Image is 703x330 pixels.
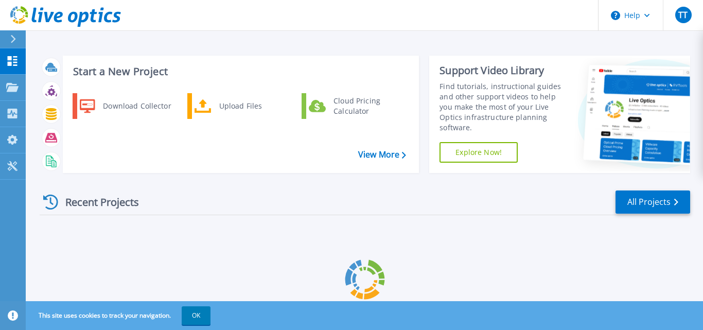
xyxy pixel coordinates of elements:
div: Upload Files [214,96,290,116]
div: Download Collector [98,96,175,116]
a: Upload Files [187,93,293,119]
a: View More [358,150,406,160]
span: This site uses cookies to track your navigation. [28,306,210,325]
div: Find tutorials, instructional guides and other support videos to help you make the most of your L... [440,81,569,133]
h3: Start a New Project [73,66,406,77]
a: Download Collector [73,93,178,119]
a: Explore Now! [440,142,518,163]
div: Recent Projects [40,189,153,215]
div: Cloud Pricing Calculator [328,96,405,116]
a: Cloud Pricing Calculator [302,93,407,119]
span: TT [678,11,688,19]
div: Support Video Library [440,64,569,77]
a: All Projects [616,190,690,214]
button: OK [182,306,210,325]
